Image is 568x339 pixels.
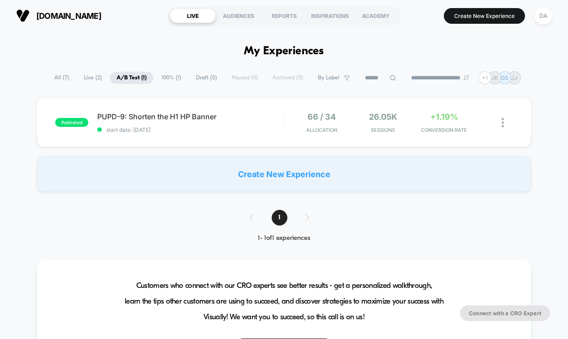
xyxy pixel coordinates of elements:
[125,278,443,325] span: Customers who connect with our CRO experts see better results - get a personalized walkthrough, l...
[416,127,473,133] span: CONVERSION RATE
[13,9,104,23] button: [DOMAIN_NAME]
[189,72,224,84] span: Draft ( 5 )
[170,9,216,23] div: LIVE
[36,11,101,21] span: [DOMAIN_NAME]
[244,45,324,58] h1: My Experiences
[97,126,283,133] span: start date: [DATE]
[502,118,504,127] img: close
[491,74,498,81] p: JK
[272,210,287,226] span: 1
[464,75,469,80] img: end
[77,72,108,84] span: Live ( 2 )
[306,127,337,133] span: Allocation
[307,9,353,23] div: INSPIRATIONS
[97,112,283,121] span: PUPD-9: Shorten the H1 HP Banner
[48,72,76,84] span: All ( 7 )
[444,8,525,24] button: Create New Experience
[534,7,552,25] div: DA
[355,127,412,133] span: Sessions
[501,74,508,81] p: GS
[318,74,339,81] span: By Label
[55,118,88,127] span: published
[16,9,30,22] img: Visually logo
[353,9,399,23] div: ACADEMY
[460,305,550,321] button: Connect with a CRO Expert
[37,156,531,192] div: Create New Experience
[511,74,517,81] p: JJ
[308,112,336,122] span: 66 / 34
[216,9,261,23] div: AUDIENCES
[155,72,188,84] span: 100% ( 1 )
[478,71,491,84] div: + 1
[241,235,327,242] div: 1 - 1 of 1 experiences
[369,112,397,122] span: 26.05k
[430,112,458,122] span: +1.19%
[532,7,555,25] button: DA
[261,9,307,23] div: REPORTS
[110,72,153,84] span: A/B Test ( 1 )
